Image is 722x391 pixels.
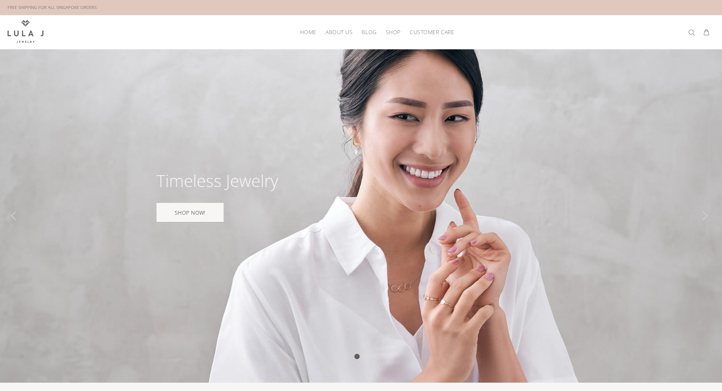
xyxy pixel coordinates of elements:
[381,26,405,38] a: SHOP
[362,29,376,35] span: BLOG
[157,172,278,189] div: Timeless Jewelry
[410,29,454,35] span: CUSTOMER CARE
[321,26,357,38] a: ABOUT US
[157,203,224,222] a: SHOP NOW!
[357,26,381,38] a: BLOG
[386,29,401,35] span: SHOP
[300,29,316,35] span: HOME
[8,3,97,12] div: FREE SHIPPING FOR ALL SINGAPORE ORDERS
[296,26,321,38] a: HOME
[405,26,454,38] a: CUSTOMER CARE
[326,29,352,35] span: ABOUT US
